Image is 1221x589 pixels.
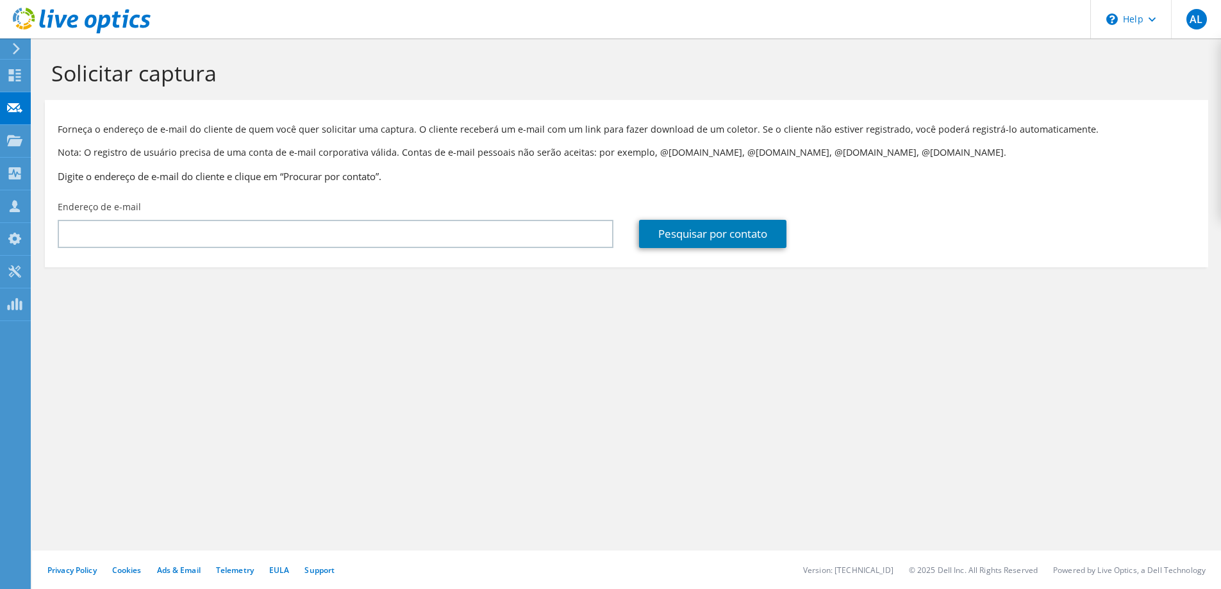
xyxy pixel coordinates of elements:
[112,565,142,576] a: Cookies
[1106,13,1118,25] svg: \n
[51,60,1195,87] h1: Solicitar captura
[304,565,335,576] a: Support
[803,565,893,576] li: Version: [TECHNICAL_ID]
[1053,565,1206,576] li: Powered by Live Optics, a Dell Technology
[909,565,1038,576] li: © 2025 Dell Inc. All Rights Reserved
[58,122,1195,137] p: Forneça o endereço de e-mail do cliente de quem você quer solicitar uma captura. O cliente recebe...
[157,565,201,576] a: Ads & Email
[216,565,254,576] a: Telemetry
[47,565,97,576] a: Privacy Policy
[1186,9,1207,29] span: AL
[639,220,786,248] a: Pesquisar por contato
[58,201,141,213] label: Endereço de e-mail
[58,169,1195,183] h3: Digite o endereço de e-mail do cliente e clique em “Procurar por contato”.
[269,565,289,576] a: EULA
[58,145,1195,160] p: Nota: O registro de usuário precisa de uma conta de e-mail corporativa válida. Contas de e-mail p...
